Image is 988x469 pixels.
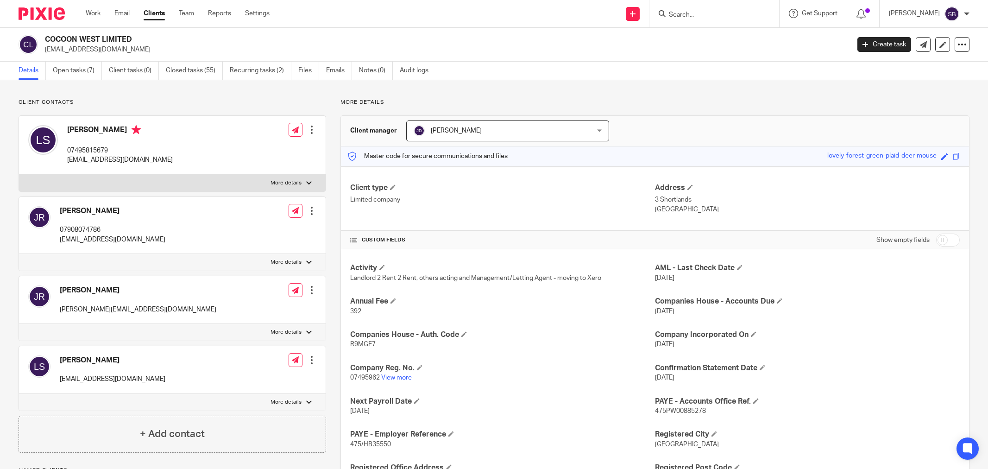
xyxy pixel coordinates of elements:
[298,62,319,80] a: Files
[350,430,655,439] h4: PAYE - Employer Reference
[350,275,601,281] span: Landlord 2 Rent 2 Rent, others acting and Management/Letting Agent - moving to Xero
[350,263,655,273] h4: Activity
[414,125,425,136] img: svg%3E
[109,62,159,80] a: Client tasks (0)
[655,363,960,373] h4: Confirmation Statement Date
[889,9,940,18] p: [PERSON_NAME]
[28,285,50,308] img: svg%3E
[60,235,165,244] p: [EMAIL_ADDRESS][DOMAIN_NAME]
[350,330,655,340] h4: Companies House - Auth. Code
[19,35,38,54] img: svg%3E
[857,37,911,52] a: Create task
[655,183,960,193] h4: Address
[132,125,141,134] i: Primary
[655,330,960,340] h4: Company Incorporated On
[381,374,412,381] a: View more
[208,9,231,18] a: Reports
[28,206,50,228] img: svg%3E
[19,7,65,20] img: Pixie
[350,408,370,414] span: [DATE]
[60,206,165,216] h4: [PERSON_NAME]
[655,341,674,348] span: [DATE]
[28,125,58,155] img: svg%3E
[655,275,674,281] span: [DATE]
[350,308,361,315] span: 392
[271,329,302,336] p: More details
[350,441,391,448] span: 475/HB35550
[28,355,50,378] img: svg%3E
[944,6,959,21] img: svg%3E
[359,62,393,80] a: Notes (0)
[60,225,165,234] p: 07908074786
[326,62,352,80] a: Emails
[655,430,960,439] h4: Registered City
[350,341,376,348] span: R9MGE7
[655,297,960,306] h4: Companies House - Accounts Due
[144,9,165,18] a: Clients
[86,9,101,18] a: Work
[67,155,173,165] p: [EMAIL_ADDRESS][DOMAIN_NAME]
[271,259,302,266] p: More details
[655,205,960,214] p: [GEOGRAPHIC_DATA]
[431,127,482,134] span: [PERSON_NAME]
[60,355,165,365] h4: [PERSON_NAME]
[668,11,751,19] input: Search
[655,308,674,315] span: [DATE]
[655,408,706,414] span: 475PW00885278
[67,125,173,137] h4: [PERSON_NAME]
[271,399,302,406] p: More details
[45,35,684,44] h2: COCOON WEST LIMITED
[166,62,223,80] a: Closed tasks (55)
[53,62,102,80] a: Open tasks (7)
[348,152,508,161] p: Master code for secure communications and files
[350,195,655,204] p: Limited company
[350,297,655,306] h4: Annual Fee
[340,99,969,106] p: More details
[45,45,843,54] p: [EMAIL_ADDRESS][DOMAIN_NAME]
[655,441,719,448] span: [GEOGRAPHIC_DATA]
[400,62,435,80] a: Audit logs
[19,62,46,80] a: Details
[230,62,291,80] a: Recurring tasks (2)
[60,285,216,295] h4: [PERSON_NAME]
[271,179,302,187] p: More details
[350,363,655,373] h4: Company Reg. No.
[350,183,655,193] h4: Client type
[67,146,173,155] p: 07495815679
[245,9,270,18] a: Settings
[655,195,960,204] p: 3 Shortlands
[350,397,655,406] h4: Next Payroll Date
[350,374,380,381] span: 07495962
[802,10,837,17] span: Get Support
[876,235,930,245] label: Show empty fields
[827,151,937,162] div: lovely-forest-green-plaid-deer-mouse
[655,263,960,273] h4: AML - Last Check Date
[655,397,960,406] h4: PAYE - Accounts Office Ref.
[60,374,165,384] p: [EMAIL_ADDRESS][DOMAIN_NAME]
[114,9,130,18] a: Email
[655,374,674,381] span: [DATE]
[179,9,194,18] a: Team
[140,427,205,441] h4: + Add contact
[350,236,655,244] h4: CUSTOM FIELDS
[350,126,397,135] h3: Client manager
[60,305,216,314] p: [PERSON_NAME][EMAIL_ADDRESS][DOMAIN_NAME]
[19,99,326,106] p: Client contacts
